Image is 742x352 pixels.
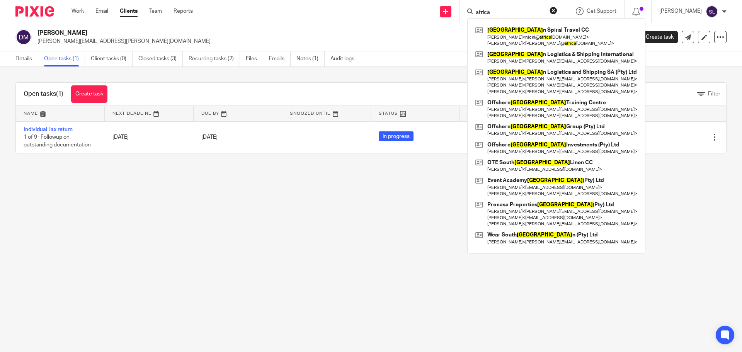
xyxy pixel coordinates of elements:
a: Work [71,7,84,15]
a: Create task [633,31,678,43]
a: Email [95,7,108,15]
h1: Open tasks [24,90,63,98]
a: Individual Tax return [24,127,73,132]
span: [DATE] [201,134,218,140]
a: Emails [269,51,291,66]
td: [DATE] [105,121,194,153]
a: Team [149,7,162,15]
a: Recurring tasks (2) [189,51,240,66]
span: Get Support [587,9,616,14]
span: 1 of 9 · Followup on outstanding documentation [24,134,91,148]
input: Search [475,9,545,16]
a: Client tasks (0) [91,51,133,66]
span: Snoozed Until [290,111,330,116]
a: Notes (1) [296,51,325,66]
img: svg%3E [15,29,32,45]
a: Reports [174,7,193,15]
a: Audit logs [330,51,360,66]
span: (1) [56,91,63,97]
p: [PERSON_NAME][EMAIL_ADDRESS][PERSON_NAME][DOMAIN_NAME] [37,37,621,45]
a: Clients [120,7,138,15]
span: Status [379,111,398,116]
p: [PERSON_NAME] [659,7,702,15]
a: Files [246,51,263,66]
img: Pixie [15,6,54,17]
button: Clear [550,7,557,14]
a: Details [15,51,38,66]
a: Create task [71,85,107,103]
a: Closed tasks (3) [138,51,183,66]
img: svg%3E [706,5,718,18]
h2: [PERSON_NAME] [37,29,505,37]
a: Open tasks (1) [44,51,85,66]
span: In progress [379,131,414,141]
span: Filter [708,91,720,97]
